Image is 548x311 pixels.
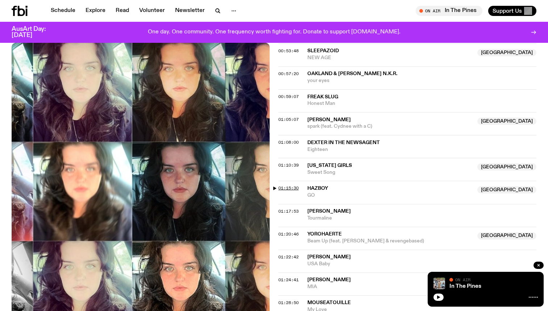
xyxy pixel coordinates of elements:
span: GO [307,192,473,199]
a: Schedule [46,6,80,16]
button: 01:05:07 [278,118,299,122]
span: [US_STATE] Girls [307,163,352,168]
span: [GEOGRAPHIC_DATA] [477,163,536,171]
span: MIA [307,283,473,290]
p: One day. One community. One frequency worth fighting for. Donate to support [DOMAIN_NAME]. [148,29,400,36]
span: Mouseatouille [307,300,351,305]
span: [GEOGRAPHIC_DATA] [477,232,536,240]
span: On Air [455,277,470,282]
span: 01:08:00 [278,139,299,145]
button: 01:20:46 [278,232,299,236]
span: [GEOGRAPHIC_DATA] [477,49,536,56]
span: 01:28:50 [278,300,299,306]
span: 01:05:07 [278,116,299,122]
button: 01:17:53 [278,209,299,213]
h3: AusArt Day: [DATE] [12,26,58,38]
button: 00:57:20 [278,72,299,76]
span: 01:15:30 [278,185,299,191]
button: 01:22:42 [278,255,299,259]
span: 00:53:48 [278,48,299,54]
span: 00:59:07 [278,94,299,99]
span: dexter in the newsagent [307,140,380,145]
button: Support Us [488,6,536,16]
span: [PERSON_NAME] [307,209,351,214]
span: [PERSON_NAME] [307,117,351,122]
span: 01:10:39 [278,162,299,168]
span: 01:17:53 [278,208,299,214]
span: Freak Slug [307,94,338,99]
span: hazboy [307,186,328,191]
span: your eyes [307,77,536,84]
span: sleepazoid [307,48,339,53]
span: Yorohaerte [307,232,342,237]
span: USA Baby [307,261,536,267]
span: spark (feat. Cydnee with a C) [307,123,473,130]
span: Eighteen [307,146,536,153]
span: Support Us [493,8,522,14]
button: 01:28:50 [278,301,299,305]
span: 00:57:20 [278,71,299,77]
span: oakland & [PERSON_NAME] N.K.R. [307,71,398,76]
a: Read [111,6,133,16]
button: 01:15:30 [278,186,299,190]
a: In The Pines [449,283,481,289]
span: 01:22:42 [278,254,299,260]
a: Newsletter [171,6,209,16]
span: Tourmaline [307,215,536,222]
span: [PERSON_NAME] [307,254,351,259]
span: Beam Up (feat. [PERSON_NAME] & revengebased) [307,238,473,245]
span: NEW AGE [307,54,473,61]
button: 01:10:39 [278,163,299,167]
a: Explore [81,6,110,16]
button: 00:59:07 [278,95,299,99]
a: Volunteer [135,6,169,16]
button: On AirIn The Pines [416,6,482,16]
span: Honest Man [307,100,536,107]
button: 01:24:41 [278,278,299,282]
span: [PERSON_NAME] [307,277,351,282]
button: 00:53:48 [278,49,299,53]
span: Sweet Song [307,169,473,176]
span: [GEOGRAPHIC_DATA] [477,118,536,125]
span: 01:20:46 [278,231,299,237]
span: [GEOGRAPHIC_DATA] [477,186,536,193]
span: 01:24:41 [278,277,299,283]
button: 01:08:00 [278,140,299,144]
